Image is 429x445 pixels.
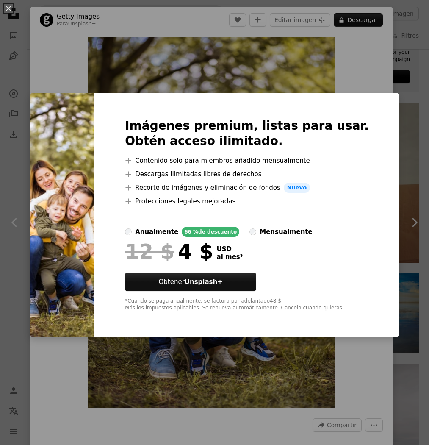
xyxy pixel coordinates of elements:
div: 66 % de descuento [182,227,239,237]
li: Descargas ilimitadas libres de derechos [125,169,369,179]
img: premium_photo-1661457627710-cf126638ff63 [30,93,94,337]
strong: Unsplash+ [185,278,223,286]
span: 12 $ [125,240,174,262]
input: anualmente66 %de descuento [125,228,132,235]
span: Nuevo [284,183,310,193]
div: anualmente [135,227,178,237]
li: Recorte de imágenes y eliminación de fondos [125,183,369,193]
h2: Imágenes premium, listas para usar. Obtén acceso ilimitado. [125,118,369,149]
input: mensualmente [249,228,256,235]
li: Protecciones legales mejoradas [125,196,369,206]
span: USD [217,245,244,253]
div: *Cuando se paga anualmente, se factura por adelantado 48 $ Más los impuestos aplicables. Se renue... [125,298,369,311]
div: 4 $ [125,240,213,262]
div: mensualmente [260,227,312,237]
span: al mes * [217,253,244,261]
li: Contenido solo para miembros añadido mensualmente [125,156,369,166]
button: ObtenerUnsplash+ [125,273,256,291]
